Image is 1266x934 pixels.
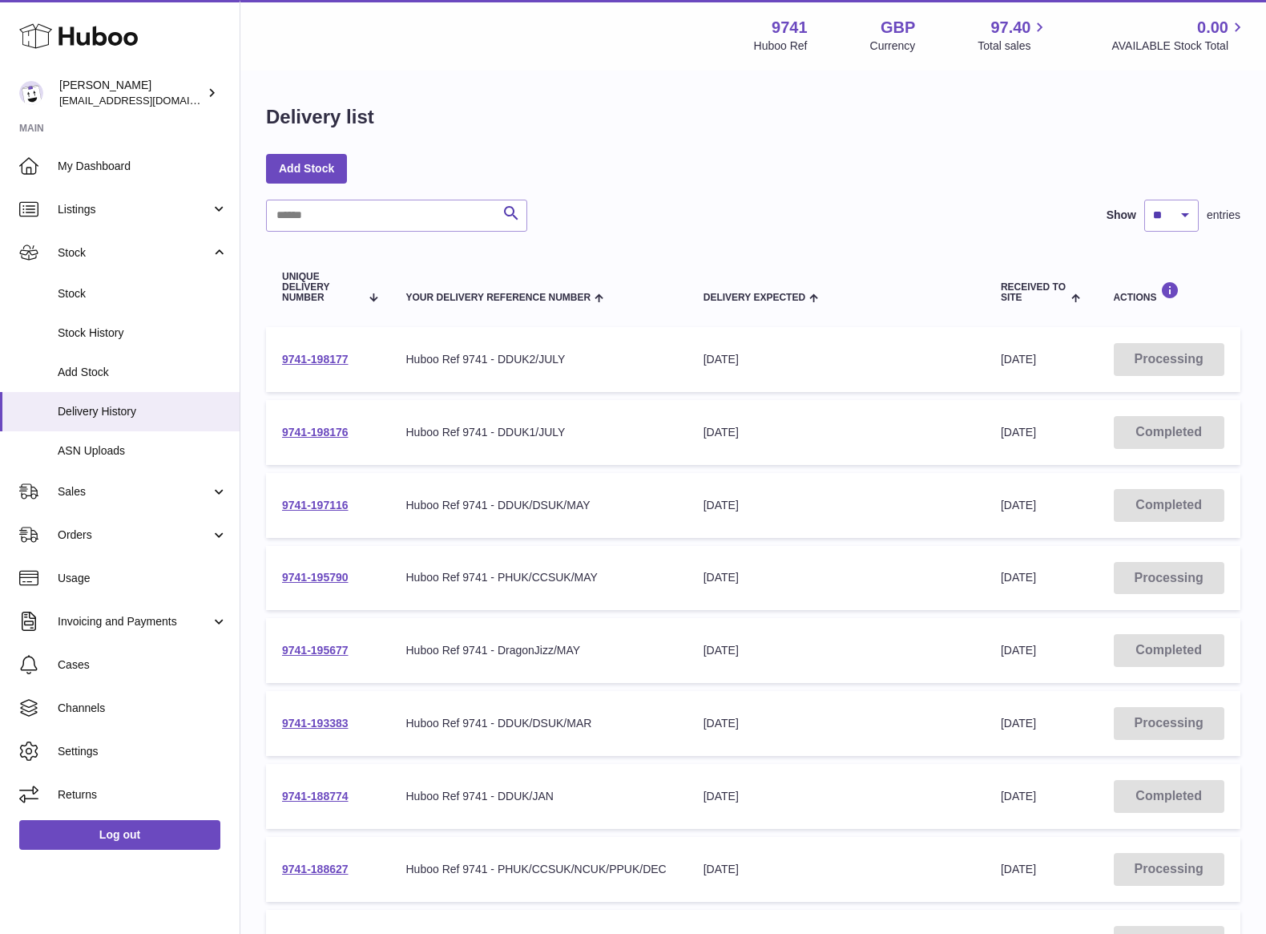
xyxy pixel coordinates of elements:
[58,744,228,759] span: Settings
[19,820,220,849] a: Log out
[58,443,228,459] span: ASN Uploads
[406,293,591,303] span: Your Delivery Reference Number
[282,426,349,439] a: 9741-198176
[704,425,969,440] div: [DATE]
[406,862,671,877] div: Huboo Ref 9741 - PHUK/CCSUK/NCUK/PPUK/DEC
[772,17,808,38] strong: 9741
[1111,17,1247,54] a: 0.00 AVAILABLE Stock Total
[990,17,1030,38] span: 97.40
[1111,38,1247,54] span: AVAILABLE Stock Total
[282,499,349,511] a: 9741-197116
[1207,208,1240,223] span: entries
[978,38,1049,54] span: Total sales
[282,272,360,304] span: Unique Delivery Number
[1107,208,1136,223] label: Show
[881,17,915,38] strong: GBP
[406,716,671,731] div: Huboo Ref 9741 - DDUK/DSUK/MAR
[58,571,228,586] span: Usage
[282,571,349,584] a: 9741-195790
[1001,499,1036,511] span: [DATE]
[59,94,236,107] span: [EMAIL_ADDRESS][DOMAIN_NAME]
[1001,353,1036,366] span: [DATE]
[58,484,211,499] span: Sales
[754,38,808,54] div: Huboo Ref
[406,789,671,804] div: Huboo Ref 9741 - DDUK/JAN
[1001,571,1036,584] span: [DATE]
[406,570,671,585] div: Huboo Ref 9741 - PHUK/CCSUK/MAY
[58,701,228,716] span: Channels
[1197,17,1228,38] span: 0.00
[282,717,349,730] a: 9741-193383
[1001,717,1036,730] span: [DATE]
[704,643,969,658] div: [DATE]
[58,614,211,629] span: Invoicing and Payments
[282,353,349,366] a: 9741-198177
[282,863,349,875] a: 9741-188627
[266,104,374,130] h1: Delivery list
[58,286,228,301] span: Stock
[704,716,969,731] div: [DATE]
[58,325,228,341] span: Stock History
[406,425,671,440] div: Huboo Ref 9741 - DDUK1/JULY
[406,643,671,658] div: Huboo Ref 9741 - DragonJizz/MAY
[58,787,228,803] span: Returns
[406,498,671,513] div: Huboo Ref 9741 - DDUK/DSUK/MAY
[58,657,228,673] span: Cases
[406,352,671,367] div: Huboo Ref 9741 - DDUK2/JULY
[19,81,43,105] img: ajcmarketingltd@gmail.com
[978,17,1049,54] a: 97.40 Total sales
[58,159,228,174] span: My Dashboard
[58,245,211,261] span: Stock
[58,404,228,419] span: Delivery History
[704,498,969,513] div: [DATE]
[266,154,347,183] a: Add Stock
[58,202,211,217] span: Listings
[282,644,349,657] a: 9741-195677
[58,365,228,380] span: Add Stock
[1001,426,1036,439] span: [DATE]
[1001,644,1036,657] span: [DATE]
[1001,863,1036,875] span: [DATE]
[704,570,969,585] div: [DATE]
[1001,790,1036,803] span: [DATE]
[870,38,916,54] div: Currency
[704,789,969,804] div: [DATE]
[704,862,969,877] div: [DATE]
[282,790,349,803] a: 9741-188774
[58,528,211,543] span: Orders
[1001,282,1067,303] span: Received to Site
[1113,281,1224,303] div: Actions
[59,78,204,108] div: [PERSON_NAME]
[704,352,969,367] div: [DATE]
[704,293,805,303] span: Delivery Expected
